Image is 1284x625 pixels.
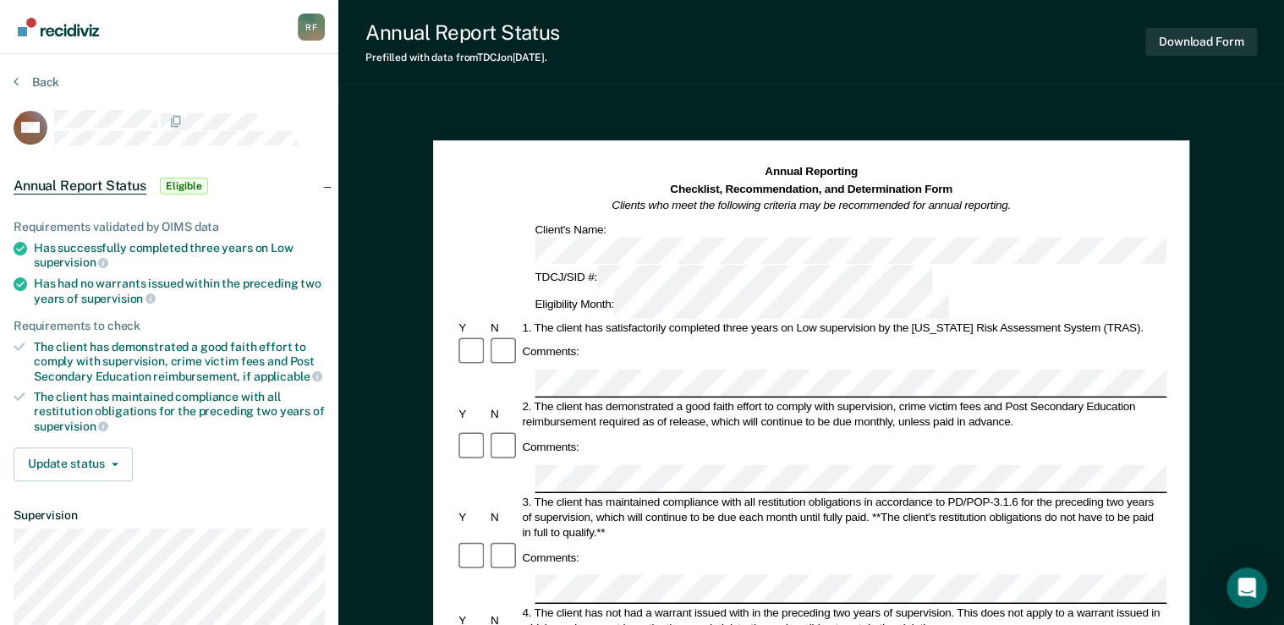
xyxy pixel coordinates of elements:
[298,14,325,41] button: Profile dropdown button
[456,320,488,335] div: Y
[14,447,133,481] button: Update status
[1145,28,1257,56] button: Download Form
[14,319,325,333] div: Requirements to check
[298,14,325,41] div: R F
[519,344,581,359] div: Comments:
[160,178,208,195] span: Eligible
[81,292,156,305] span: supervision
[532,292,952,319] div: Eligibility Month:
[456,509,488,524] div: Y
[365,52,559,63] div: Prefilled with data from TDCJ on [DATE] .
[519,320,1166,335] div: 1. The client has satisfactorily completed three years on Low supervision by the [US_STATE] Risk ...
[519,399,1166,430] div: 2. The client has demonstrated a good faith effort to comply with supervision, crime victim fees ...
[34,277,325,305] div: Has had no warrants issued within the preceding two years of
[34,255,108,269] span: supervision
[254,370,322,383] span: applicable
[519,440,581,455] div: Comments:
[1226,567,1267,608] div: Open Intercom Messenger
[670,182,952,195] strong: Checklist, Recommendation, and Determination Form
[34,340,325,383] div: The client has demonstrated a good faith effort to comply with supervision, crime victim fees and...
[519,494,1166,540] div: 3. The client has maintained compliance with all restitution obligations in accordance to PD/POP-...
[365,20,559,45] div: Annual Report Status
[18,18,99,36] img: Recidiviz
[488,407,520,422] div: N
[14,220,325,234] div: Requirements validated by OIMS data
[14,74,59,90] button: Back
[34,241,325,270] div: Has successfully completed three years on Low
[519,550,581,565] div: Comments:
[14,178,146,195] span: Annual Report Status
[765,165,858,178] strong: Annual Reporting
[488,320,520,335] div: N
[488,509,520,524] div: N
[34,390,325,433] div: The client has maintained compliance with all restitution obligations for the preceding two years of
[612,199,1011,211] em: Clients who meet the following criteria may be recommended for annual reporting.
[456,407,488,422] div: Y
[532,265,935,292] div: TDCJ/SID #:
[14,508,325,523] dt: Supervision
[34,419,108,433] span: supervision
